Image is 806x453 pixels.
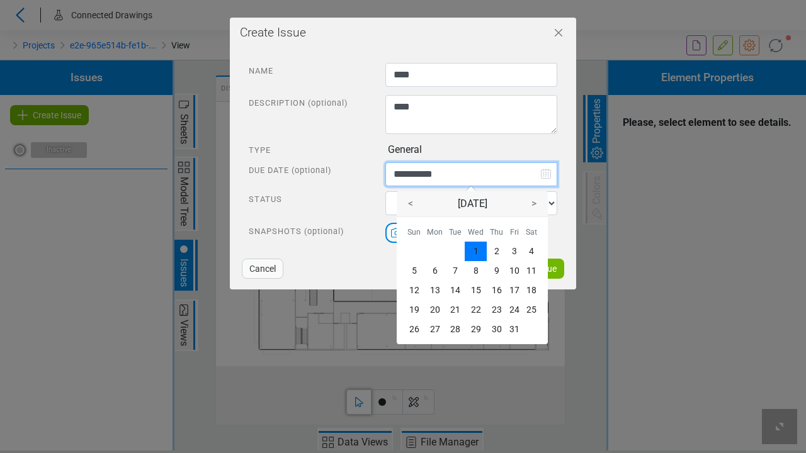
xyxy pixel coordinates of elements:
[541,15,576,50] button: Close
[446,261,465,281] td: 7
[523,281,540,300] td: 18
[526,228,537,237] small: Sat
[487,261,506,281] td: 9
[424,300,446,320] td: 20
[465,320,487,339] td: 29
[468,228,484,237] small: Wed
[506,261,523,281] td: 10
[424,261,446,281] td: 6
[523,261,540,281] td: 11
[528,196,540,211] div: >
[424,281,446,300] td: 13
[487,242,506,261] td: 2
[510,228,519,237] small: Fri
[446,281,465,300] td: 14
[490,228,503,237] small: Thu
[404,261,424,281] td: 5
[249,261,276,276] span: Cancel
[249,145,271,155] span: TYPE
[417,196,528,211] div: [DATE]
[404,320,424,339] td: 26
[506,300,523,320] td: 24
[487,281,506,300] td: 16
[407,228,421,237] small: Sun
[249,98,348,108] span: DESCRIPTION (optional)
[465,261,487,281] td: 8
[249,194,282,204] span: STATUS
[404,281,424,300] td: 12
[465,281,487,300] td: 15
[446,320,465,339] td: 28
[424,320,446,339] td: 27
[427,228,443,237] small: Mon
[506,281,523,300] td: 17
[523,300,540,320] td: 25
[506,320,523,339] td: 31
[487,300,506,320] td: 23
[404,300,424,320] td: 19
[506,242,523,261] td: 3
[249,66,273,75] span: NAME
[465,300,487,320] td: 22
[449,228,462,237] small: Tue
[465,242,487,261] td: 1
[404,196,417,211] div: <
[240,24,306,42] span: Create Issue
[249,226,344,236] span: SNAPSHOTS (optional)
[446,300,465,320] td: 21
[523,242,540,261] td: 4
[249,165,331,175] span: DUE DATE (optional)
[388,142,557,157] div: General
[487,320,506,339] td: 30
